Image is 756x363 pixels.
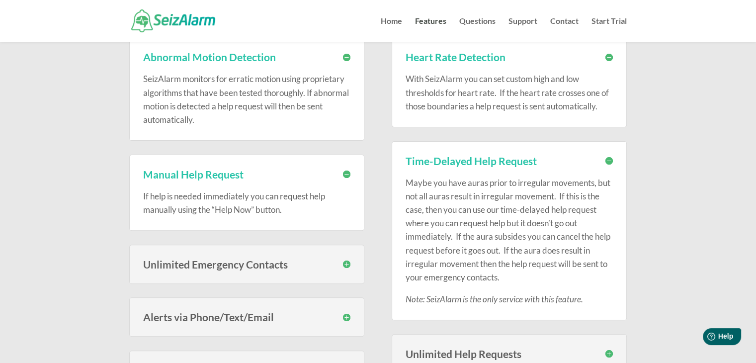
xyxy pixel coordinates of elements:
h3: Abnormal Motion Detection [143,52,350,62]
p: SeizAlarm monitors for erratic motion using proprietary algorithms that have been tested thorough... [143,72,350,126]
em: Note: SeizAlarm is the only service with this feature. [406,294,583,304]
h3: Unlimited Help Requests [406,349,613,359]
h3: Heart Rate Detection [406,52,613,62]
a: Start Trial [591,17,627,42]
h3: Alerts via Phone/Text/Email [143,312,350,322]
h3: Unlimited Emergency Contacts [143,259,350,270]
a: Contact [550,17,579,42]
h3: Manual Help Request [143,169,350,180]
a: Support [508,17,537,42]
p: Maybe you have auras prior to irregular movements, but not all auras result in irregular movement... [406,176,613,293]
a: Questions [459,17,496,42]
img: SeizAlarm [131,9,215,32]
h3: Time-Delayed Help Request [406,156,613,166]
a: Home [381,17,402,42]
p: With SeizAlarm you can set custom high and low thresholds for heart rate. If the heart rate cross... [406,72,613,113]
a: Features [415,17,446,42]
iframe: Help widget launcher [668,324,745,352]
p: If help is needed immediately you can request help manually using the “Help Now” button. [143,189,350,216]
